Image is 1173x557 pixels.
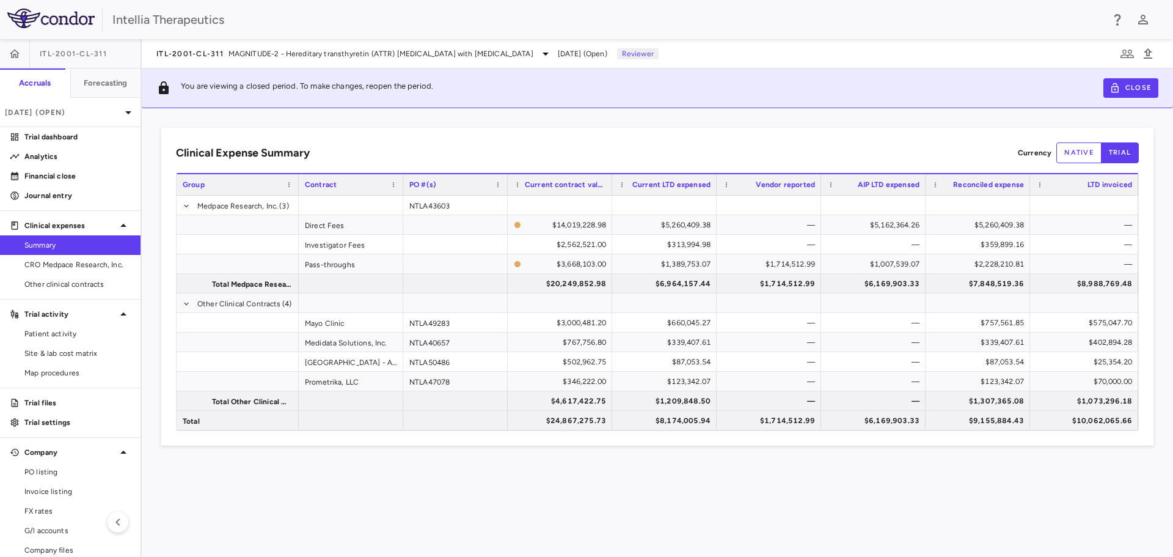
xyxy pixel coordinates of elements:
[24,309,116,320] p: Trial activity
[197,294,281,314] span: Other Clinical Contracts
[299,235,403,254] div: Investigator Fees
[5,107,121,118] p: [DATE] (Open)
[1041,215,1132,235] div: —
[623,411,711,430] div: $8,174,005.94
[212,392,291,411] span: Total Other Clinical Contracts
[24,151,131,162] p: Analytics
[728,352,815,372] div: —
[832,391,919,411] div: —
[937,274,1024,293] div: $7,848,519.36
[623,333,711,352] div: $339,407.61
[756,180,815,189] span: Vendor reported
[858,180,919,189] span: AIP LTD expensed
[1041,411,1132,430] div: $10,062,065.66
[24,397,131,408] p: Trial files
[623,254,711,274] div: $1,389,753.07
[728,254,815,274] div: $1,714,512.99
[403,196,508,215] div: NTLA43603
[728,372,815,391] div: —
[937,254,1024,274] div: $2,228,210.81
[514,255,606,273] span: The contract record and uploaded budget values do not match. Please review the contract record an...
[24,447,116,458] p: Company
[40,49,107,59] span: ITL-2001-CL-311
[24,525,131,536] span: G/l accounts
[24,190,131,201] p: Journal entry
[728,333,815,352] div: —
[832,411,919,430] div: $6,169,903.33
[24,240,131,251] span: Summary
[183,180,205,189] span: Group
[1087,180,1132,189] span: LTD invoiced
[1041,235,1132,254] div: —
[1018,147,1051,158] p: Currency
[212,275,291,294] span: Total Medpace Research, Inc.
[623,313,711,333] div: $660,045.27
[299,254,403,273] div: Pass-throughs
[299,372,403,391] div: Prometrika, LLC
[953,180,1024,189] span: Reconciled expense
[84,78,128,89] h6: Forecasting
[1056,142,1102,163] button: native
[526,215,606,235] div: $14,019,228.98
[525,180,606,189] span: Current contract value
[937,215,1024,235] div: $5,260,409.38
[1041,372,1132,391] div: $70,000.00
[1041,391,1132,411] div: $1,073,296.18
[197,196,278,216] span: Medpace Research, Inc.
[832,215,919,235] div: $5,162,364.26
[299,313,403,332] div: Mayo Clinic
[24,279,131,290] span: Other clinical contracts
[403,372,508,391] div: NTLA47078
[623,391,711,411] div: $1,209,848.50
[403,352,508,371] div: NTLA50486
[937,235,1024,254] div: $359,899.16
[937,411,1024,430] div: $9,155,884.43
[832,352,919,372] div: —
[728,235,815,254] div: —
[24,171,131,182] p: Financial close
[937,352,1024,372] div: $87,053.54
[937,333,1024,352] div: $339,407.61
[832,313,919,333] div: —
[228,48,533,59] span: MAGNITUDE-2 - Hereditary transthyretin (ATTR) [MEDICAL_DATA] with [MEDICAL_DATA]
[112,10,1102,29] div: Intellia Therapeutics
[156,49,224,59] span: ITL-2001-CL-311
[1101,142,1139,163] button: trial
[279,196,288,216] span: (3)
[176,145,310,161] h6: Clinical Expense Summary
[24,545,131,556] span: Company files
[623,215,711,235] div: $5,260,409.38
[24,348,131,359] span: Site & lab cost matrix
[299,215,403,234] div: Direct Fees
[519,235,606,254] div: $2,562,521.00
[24,417,131,428] p: Trial settings
[183,411,200,431] span: Total
[937,372,1024,391] div: $123,342.07
[728,215,815,235] div: —
[728,274,815,293] div: $1,714,512.99
[403,313,508,332] div: NTLA49283
[728,313,815,333] div: —
[519,391,606,411] div: $4,617,422.75
[19,78,51,89] h6: Accruals
[519,372,606,391] div: $346,222.00
[937,313,1024,333] div: $757,561.85
[728,391,815,411] div: —
[24,367,131,378] span: Map procedures
[1041,313,1132,333] div: $575,047.70
[24,220,116,231] p: Clinical expenses
[526,254,606,274] div: $3,668,103.00
[832,333,919,352] div: —
[24,259,131,270] span: CRO Medpace Research, Inc.
[623,352,711,372] div: $87,053.54
[24,131,131,142] p: Trial dashboard
[1041,352,1132,372] div: $25,354.20
[24,467,131,478] span: PO listing
[299,352,403,371] div: [GEOGRAPHIC_DATA] - ASRSP
[519,352,606,372] div: $502,962.75
[519,313,606,333] div: $3,000,481.20
[1103,78,1158,98] button: Close
[409,180,436,189] span: PO #(s)
[514,216,606,234] span: The contract record and uploaded budget values do not match. Please review the contract record an...
[728,411,815,430] div: $1,714,512.99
